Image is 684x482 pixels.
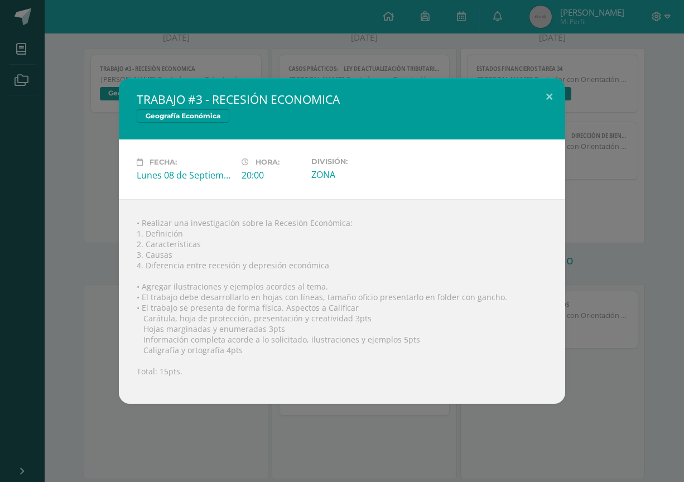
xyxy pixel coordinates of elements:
[311,168,407,181] div: ZONA
[137,91,547,107] h2: TRABAJO #3 - RECESIÓN ECONOMICA
[137,109,229,123] span: Geografía Económica
[150,158,177,166] span: Fecha:
[311,157,407,166] label: División:
[533,78,565,116] button: Close (Esc)
[119,199,565,404] div: • Realizar una investigación sobre la Recesión Económica: 1. Definición 2. Características 3. Cau...
[242,169,302,181] div: 20:00
[256,158,280,166] span: Hora:
[137,169,233,181] div: Lunes 08 de Septiembre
